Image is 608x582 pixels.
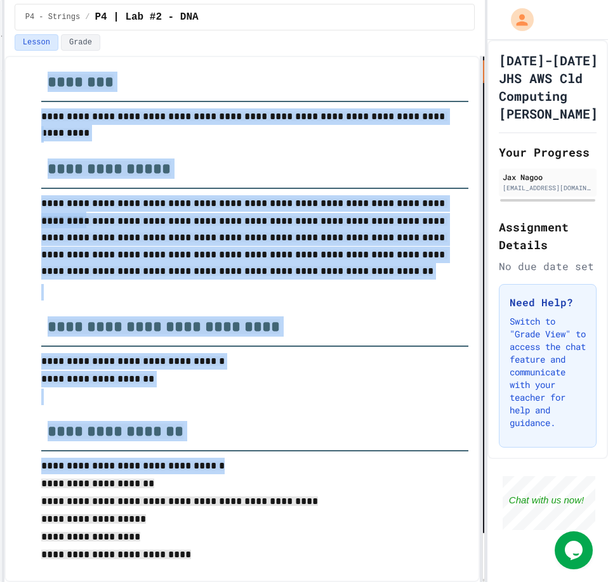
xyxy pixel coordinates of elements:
[503,183,593,193] div: [EMAIL_ADDRESS][DOMAIN_NAME]
[85,12,89,22] span: /
[510,315,586,429] p: Switch to "Grade View" to access the chat feature and communicate with your teacher for help and ...
[499,218,597,254] h2: Assignment Details
[499,259,597,274] div: No due date set
[15,34,58,51] button: Lesson
[499,51,598,122] h1: [DATE]-[DATE] JHS AWS Cld Computing [PERSON_NAME]
[510,295,586,310] h3: Need Help?
[503,476,595,530] iframe: chat widget
[499,143,597,161] h2: Your Progress
[25,12,80,22] span: P4 - Strings
[555,531,595,569] iframe: chat widget
[498,5,537,34] div: My Account
[95,10,198,25] span: P4 | Lab #2 - DNA
[503,171,593,183] div: Jax Nagoo
[61,34,100,51] button: Grade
